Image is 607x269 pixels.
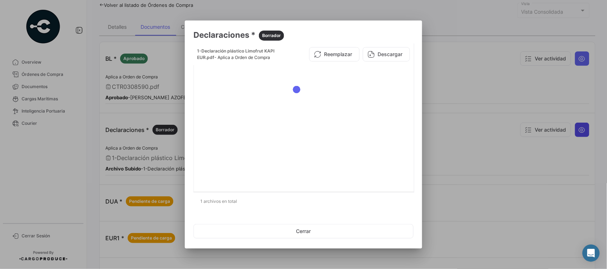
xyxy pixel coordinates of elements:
[262,32,281,39] span: Borrador
[309,47,360,61] button: Reemplazar
[197,48,274,60] span: 1-Declaración plástico Limofrut KAPI EUR.pdf
[193,224,414,238] button: Cerrar
[193,192,414,210] div: 1 archivos en total
[214,55,270,60] span: - Aplica a Orden de Compra
[583,245,600,262] div: Abrir Intercom Messenger
[363,47,410,61] button: Descargar
[193,29,414,41] h3: Declaraciones *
